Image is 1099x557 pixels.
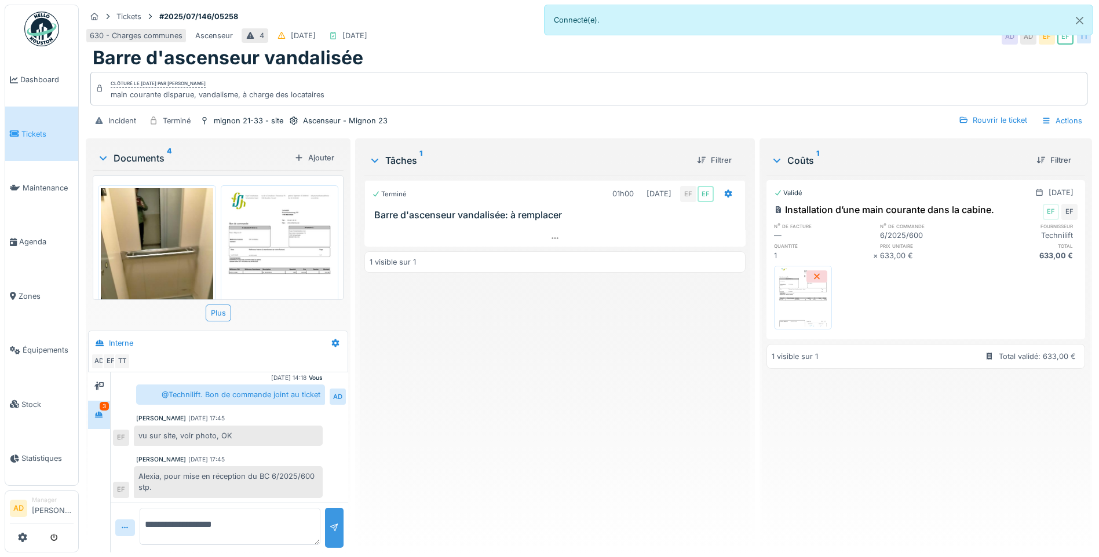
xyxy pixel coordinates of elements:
div: [DATE] [647,188,671,199]
div: Filtrer [692,152,736,168]
div: 6/2025/600 [880,230,978,241]
span: Équipements [23,345,74,356]
span: Tickets [21,129,74,140]
a: Maintenance [5,161,78,215]
div: Manager [32,496,74,504]
div: EF [1039,28,1055,45]
div: 633,00 € [979,250,1078,261]
h6: total [979,242,1078,250]
div: Total validé: 633,00 € [999,351,1076,362]
div: TT [114,353,130,369]
img: wapu6bjs623i0muwczvtnb02j6b1 [224,188,336,347]
div: @Technilift. Bon de commande joint au ticket [136,384,325,405]
div: Terminé [372,189,407,199]
div: AD [1002,28,1018,45]
span: Statistiques [21,453,74,464]
li: [PERSON_NAME] [32,496,74,521]
span: Stock [21,399,74,410]
div: Ascenseur [195,30,233,41]
h6: quantité [774,242,872,250]
div: Coûts [771,153,1027,167]
div: Interne [109,338,133,349]
div: EF [698,186,714,202]
div: [DATE] [1049,187,1074,198]
div: [PERSON_NAME] [136,455,186,464]
div: AD [1020,28,1036,45]
div: 630 - Charges communes [90,30,182,41]
div: [PERSON_NAME] [136,414,186,423]
h6: fournisseur [979,222,1078,230]
a: Équipements [5,323,78,377]
div: EF [1043,204,1059,220]
strong: #2025/07/146/05258 [155,11,243,22]
sup: 1 [816,153,819,167]
div: vu sur site, voir photo, OK [134,426,323,446]
a: Stock [5,377,78,431]
div: EF [1057,28,1074,45]
div: Installation d’une main courante dans la cabine. [774,203,994,217]
sup: 4 [167,151,171,165]
div: TT [1076,28,1092,45]
div: Tâches [369,153,688,167]
div: Actions [1036,112,1087,129]
div: Terminé [163,115,191,126]
div: Ajouter [290,150,339,166]
h1: Barre d'ascenseur vandalisée [93,47,363,69]
div: 1 [774,250,872,261]
img: kt60lbgcwti7dmidu5lklrh27hjv [777,269,829,327]
span: Dashboard [20,74,74,85]
div: 1 visible sur 1 [370,256,416,267]
img: z8x11qayy6kngw2bi5knor1qpuo6 [101,188,213,338]
a: Zones [5,269,78,323]
div: Vous [309,373,323,382]
div: Validé [774,188,802,198]
span: Agenda [19,236,74,247]
div: Incident [108,115,136,126]
a: Tickets [5,107,78,160]
div: × [873,250,881,261]
sup: 1 [419,153,422,167]
div: EF [1061,204,1078,220]
button: Close [1067,5,1093,36]
li: AD [10,500,27,517]
div: [DATE] [291,30,316,41]
div: [DATE] 17:45 [188,455,225,464]
div: EF [103,353,119,369]
div: EF [113,430,129,446]
div: — [774,230,872,241]
span: Maintenance [23,182,74,193]
span: Zones [19,291,74,302]
div: Clôturé le [DATE] par [PERSON_NAME] [111,80,206,88]
h6: n° de facture [774,222,872,230]
div: Documents [97,151,290,165]
div: Tickets [116,11,141,22]
div: [DATE] 14:18 [271,373,306,382]
div: main courante disparue, vandalisme, à charge des locataires [111,89,324,100]
h3: Barre d'ascenseur vandalisée: à remplacer [374,210,740,221]
a: Dashboard [5,53,78,107]
div: EF [113,482,129,498]
div: Technilift [979,230,1078,241]
div: AD [91,353,107,369]
h6: n° de commande [880,222,978,230]
div: [DATE] 17:45 [188,414,225,423]
div: EF [680,186,696,202]
div: Rouvrir le ticket [954,112,1032,128]
h6: prix unitaire [880,242,978,250]
div: mignon 21-33 - site [214,115,283,126]
div: Plus [206,305,231,321]
div: 1 visible sur 1 [772,351,818,362]
a: Statistiques [5,431,78,485]
div: Connecté(e). [544,5,1094,35]
a: Agenda [5,215,78,269]
div: Filtrer [1032,152,1076,168]
div: AD [330,389,346,405]
div: Ascenseur - Mignon 23 [303,115,388,126]
div: 01h00 [612,188,634,199]
div: [DATE] [342,30,367,41]
div: Alexia, pour mise en réception du BC 6/2025/600 stp. [134,466,323,497]
div: 3 [100,402,109,411]
div: 633,00 € [880,250,978,261]
a: AD Manager[PERSON_NAME] [10,496,74,523]
div: 4 [260,30,264,41]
